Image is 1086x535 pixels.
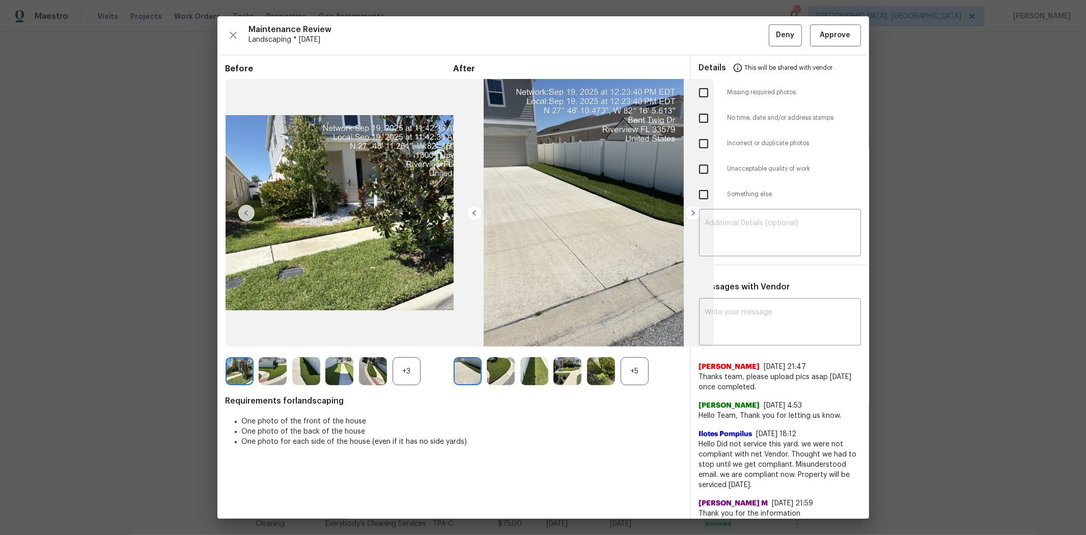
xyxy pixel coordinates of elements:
[699,439,861,490] span: Hello Did not service this yard. we were not compliant with net Vendor. Thought we had to stop un...
[699,362,760,372] span: [PERSON_NAME]
[691,80,869,105] div: Missing required photos
[776,29,794,42] span: Deny
[393,357,421,385] div: +3
[691,105,869,131] div: No time, date and/or address stamps
[772,500,814,507] span: [DATE] 21:59
[242,426,682,437] li: One photo of the back of the house
[466,205,483,221] img: left-chevron-button-url
[764,363,806,370] span: [DATE] 21:47
[699,400,760,411] span: [PERSON_NAME]
[691,156,869,182] div: Unacceptable quality of work
[699,283,790,291] span: Messages with Vendor
[699,509,861,519] span: Thank you for the information
[764,402,802,409] span: [DATE] 4:53
[454,64,682,74] span: After
[249,35,769,45] span: Landscaping * [DATE]
[745,56,833,80] span: This will be shared with vendor
[728,165,861,173] span: Unacceptable quality of work
[699,56,727,80] span: Details
[621,357,649,385] div: +5
[691,131,869,156] div: Incorrect or duplicate photos
[769,24,802,46] button: Deny
[728,190,861,199] span: Something else
[757,431,797,438] span: [DATE] 18:12
[238,205,255,221] img: left-chevron-button-url
[242,416,682,426] li: One photo of the front of the house
[699,429,753,439] span: Ilotes Pompilus
[810,24,861,46] button: Approve
[820,29,851,42] span: Approve
[728,88,861,97] span: Missing required photos
[728,139,861,148] span: Incorrect or duplicate photos
[699,372,861,392] span: Thanks team, please upload pics asap [DATE] once completed.
[699,498,768,509] span: [PERSON_NAME] M
[699,411,861,421] span: Hello Team, Thank you for letting us know.
[685,205,701,221] img: right-chevron-button-url
[226,396,682,406] span: Requirements for landscaping
[242,437,682,447] li: One photo for each side of the house (even if it has no side yards)
[728,114,861,122] span: No time, date and/or address stamps
[226,64,454,74] span: Before
[691,182,869,207] div: Something else
[249,24,769,35] span: Maintenance Review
